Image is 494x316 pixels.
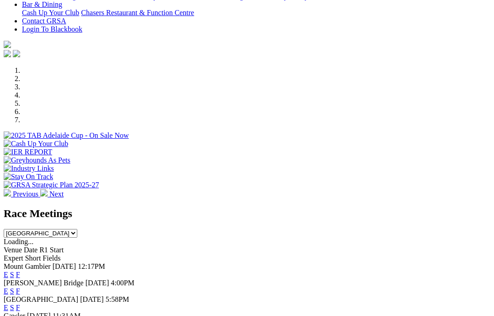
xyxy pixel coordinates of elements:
[43,254,60,262] span: Fields
[10,304,14,311] a: S
[22,0,62,8] a: Bar & Dining
[4,148,52,156] img: IER REPORT
[4,173,53,181] img: Stay On Track
[4,238,33,245] span: Loading...
[106,295,129,303] span: 5:58PM
[4,207,490,220] h2: Race Meetings
[22,25,82,33] a: Login To Blackbook
[24,246,38,254] span: Date
[4,304,8,311] a: E
[80,295,104,303] span: [DATE]
[25,254,41,262] span: Short
[4,295,78,303] span: [GEOGRAPHIC_DATA]
[4,287,8,295] a: E
[4,271,8,278] a: E
[4,254,23,262] span: Expert
[4,190,40,198] a: Previous
[4,41,11,48] img: logo-grsa-white.png
[4,131,129,140] img: 2025 TAB Adelaide Cup - On Sale Now
[4,50,11,57] img: facebook.svg
[13,50,20,57] img: twitter.svg
[111,279,134,287] span: 4:00PM
[4,246,22,254] span: Venue
[4,156,70,164] img: Greyhounds As Pets
[78,262,105,270] span: 12:17PM
[49,190,64,198] span: Next
[4,181,99,189] img: GRSA Strategic Plan 2025-27
[22,9,79,16] a: Cash Up Your Club
[39,246,64,254] span: R1 Start
[13,190,38,198] span: Previous
[4,189,11,196] img: chevron-left-pager-white.svg
[22,17,66,25] a: Contact GRSA
[16,271,20,278] a: F
[16,304,20,311] a: F
[81,9,194,16] a: Chasers Restaurant & Function Centre
[10,287,14,295] a: S
[16,287,20,295] a: F
[4,164,54,173] img: Industry Links
[4,262,51,270] span: Mount Gambier
[10,271,14,278] a: S
[4,140,68,148] img: Cash Up Your Club
[53,262,76,270] span: [DATE]
[4,279,84,287] span: [PERSON_NAME] Bridge
[40,190,64,198] a: Next
[40,189,48,196] img: chevron-right-pager-white.svg
[22,9,490,17] div: Bar & Dining
[86,279,109,287] span: [DATE]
